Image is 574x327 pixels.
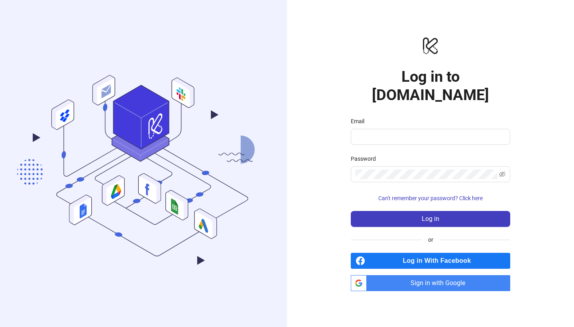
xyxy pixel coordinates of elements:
h1: Log in to [DOMAIN_NAME] [351,68,510,104]
span: or [422,235,440,244]
label: Password [351,154,381,163]
span: Log in [422,215,439,223]
input: Password [356,169,497,179]
button: Log in [351,211,510,227]
span: Can't remember your password? Click here [378,195,483,201]
a: Sign in with Google [351,275,510,291]
button: Can't remember your password? Click here [351,192,510,205]
span: Log in With Facebook [368,253,510,269]
label: Email [351,117,370,126]
a: Log in With Facebook [351,253,510,269]
a: Can't remember your password? Click here [351,195,510,201]
span: Sign in with Google [370,275,510,291]
span: eye-invisible [499,171,505,177]
input: Email [356,132,504,142]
